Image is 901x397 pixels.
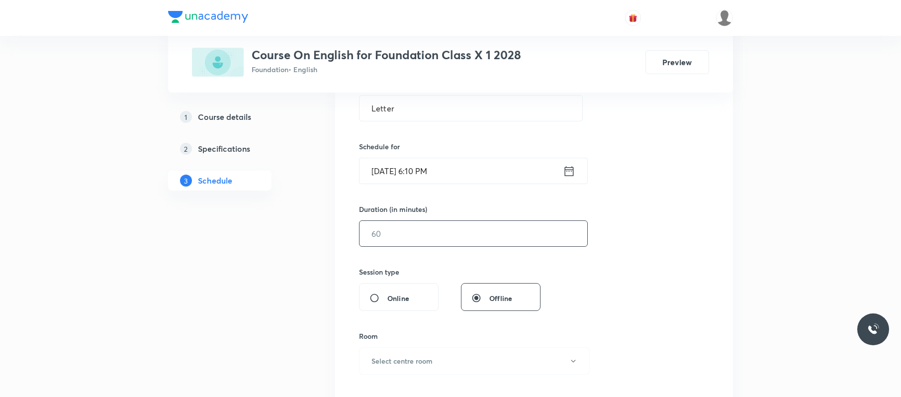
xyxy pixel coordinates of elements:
[198,175,232,187] h5: Schedule
[489,293,512,303] span: Offline
[192,48,244,77] img: 11BDC6B3-7D8D-4568-9AAA-5F6653F54A51_plus.png
[360,96,582,121] input: A great title is short, clear and descriptive
[180,175,192,187] p: 3
[168,11,248,25] a: Company Logo
[359,347,590,375] button: Select centre room
[168,139,303,159] a: 2Specifications
[629,13,637,22] img: avatar
[359,204,427,214] h6: Duration (in minutes)
[198,143,250,155] h5: Specifications
[625,10,641,26] button: avatar
[180,111,192,123] p: 1
[360,221,587,246] input: 60
[387,293,409,303] span: Online
[359,141,583,152] h6: Schedule for
[867,323,879,335] img: ttu
[371,356,433,366] h6: Select centre room
[198,111,251,123] h5: Course details
[252,64,521,75] p: Foundation • English
[252,48,521,62] h3: Course On English for Foundation Class X 1 2028
[645,50,709,74] button: Preview
[168,11,248,23] img: Company Logo
[168,107,303,127] a: 1Course details
[359,267,399,277] h6: Session type
[180,143,192,155] p: 2
[359,331,378,341] h6: Room
[716,9,733,26] img: aadi Shukla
